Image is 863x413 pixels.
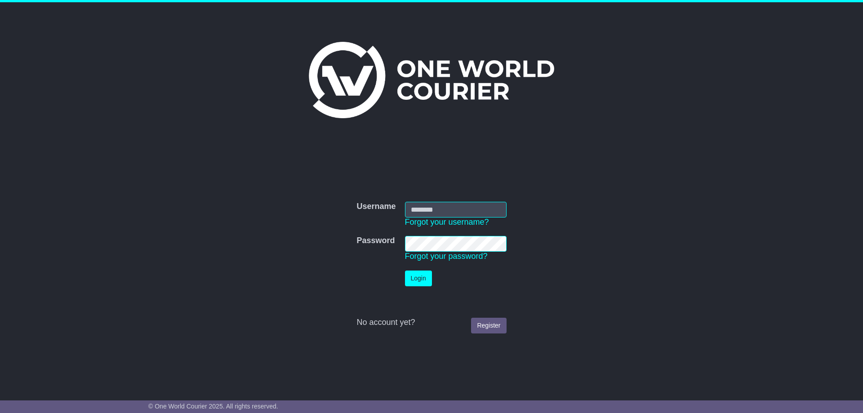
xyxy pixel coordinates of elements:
span: © One World Courier 2025. All rights reserved. [148,403,278,410]
a: Register [471,318,506,333]
label: Password [356,236,395,246]
a: Forgot your username? [405,218,489,226]
a: Forgot your password? [405,252,488,261]
div: No account yet? [356,318,506,328]
label: Username [356,202,396,212]
img: One World [309,42,554,118]
button: Login [405,271,432,286]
